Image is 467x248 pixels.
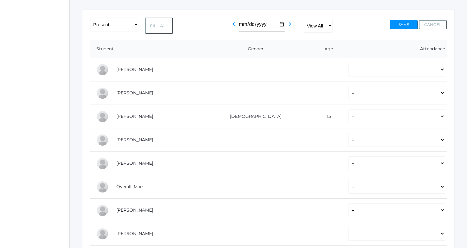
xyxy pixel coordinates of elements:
a: [PERSON_NAME] [116,67,153,72]
a: [PERSON_NAME] [116,137,153,143]
div: Natalia Nichols [96,157,109,170]
i: chevron_right [286,20,294,28]
a: [PERSON_NAME] [116,90,153,96]
div: Ryan Lawler [96,110,109,123]
th: Attendance [342,40,447,58]
a: [PERSON_NAME] [116,207,153,213]
th: Gender [196,40,311,58]
th: Student [90,40,196,58]
a: Overall, Mae [116,184,143,189]
div: Gretchen Renz [96,228,109,240]
a: [PERSON_NAME] [116,114,153,119]
button: Save [390,20,418,29]
div: Wyatt Hill [96,87,109,99]
a: chevron_right [286,23,294,29]
td: [DEMOGRAPHIC_DATA] [196,105,311,128]
div: Sophia Pindel [96,204,109,217]
i: chevron_left [230,20,237,28]
button: Cancel [419,20,447,29]
a: [PERSON_NAME] [116,160,153,166]
a: [PERSON_NAME] [116,231,153,236]
div: Wylie Myers [96,134,109,146]
a: chevron_left [230,23,237,29]
div: Reese Carr [96,64,109,76]
th: Age [311,40,342,58]
td: 15 [311,105,342,128]
button: Fill All [145,18,173,34]
div: Mae Overall [96,181,109,193]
